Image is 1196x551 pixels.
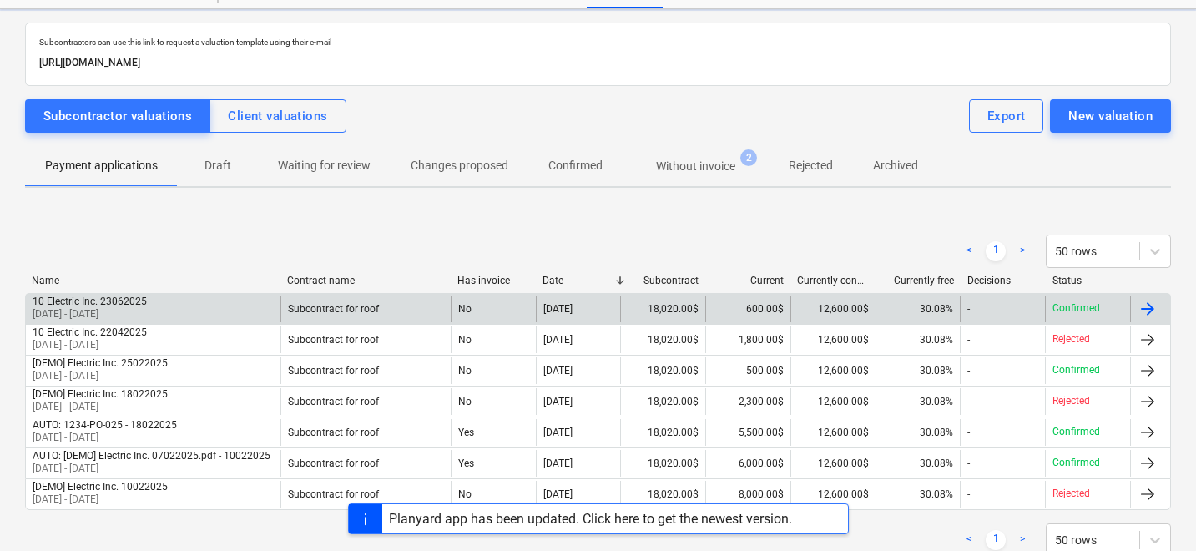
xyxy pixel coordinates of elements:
[451,450,536,477] div: Yes
[543,488,573,500] div: [DATE]
[1052,301,1100,316] p: Confirmed
[1068,105,1153,127] div: New valuation
[1012,241,1032,261] a: Next page
[45,157,158,174] p: Payment applications
[1052,275,1124,286] div: Status
[451,326,536,353] div: No
[33,462,270,476] p: [DATE] - [DATE]
[705,419,790,446] div: 5,500.00$
[451,388,536,415] div: No
[33,296,147,307] div: 10 Electric Inc. 23062025
[986,241,1006,261] a: Page 1 is your current page
[209,99,346,133] button: Client valuations
[33,419,177,431] div: AUTO: 1234-PO-025 - 18022025
[288,457,379,469] div: Subcontract for roof
[705,481,790,508] div: 8,000.00$
[1012,530,1032,550] a: Next page
[543,334,573,346] div: [DATE]
[1052,487,1090,501] p: Rejected
[1052,332,1090,346] p: Rejected
[740,149,757,166] span: 2
[705,357,790,384] div: 500.00$
[33,307,147,321] p: [DATE] - [DATE]
[920,303,953,315] span: 30.08%
[959,530,979,550] a: Previous page
[627,275,699,286] div: Subcontract
[620,326,705,353] div: 18,020.00$
[620,481,705,508] div: 18,020.00$
[1052,394,1090,408] p: Rejected
[705,326,790,353] div: 1,800.00$
[288,396,379,407] div: Subcontract for roof
[790,481,876,508] div: 12,600.00$
[548,157,603,174] p: Confirmed
[705,450,790,477] div: 6,000.00$
[620,357,705,384] div: 18,020.00$
[39,54,1157,72] p: [URL][DOMAIN_NAME]
[986,530,1006,550] a: Page 1 is your current page
[873,157,918,174] p: Archived
[920,457,953,469] span: 30.08%
[543,427,573,438] div: [DATE]
[967,365,970,377] div: -
[288,303,379,315] div: Subcontract for roof
[33,369,168,383] p: [DATE] - [DATE]
[1052,425,1100,439] p: Confirmed
[705,388,790,415] div: 2,300.00$
[288,488,379,500] div: Subcontract for roof
[33,431,177,445] p: [DATE] - [DATE]
[790,388,876,415] div: 12,600.00$
[656,158,735,175] p: Without invoice
[620,296,705,322] div: 18,020.00$
[451,481,536,508] div: No
[542,275,614,286] div: Date
[920,427,953,438] span: 30.08%
[33,357,168,369] div: [DEMO] Electric Inc. 25022025
[33,450,270,462] div: AUTO: [DEMO] Electric Inc. 07022025.pdf - 10022025
[620,419,705,446] div: 18,020.00$
[967,334,970,346] div: -
[288,334,379,346] div: Subcontract for roof
[967,488,970,500] div: -
[288,365,379,377] div: Subcontract for roof
[33,338,147,352] p: [DATE] - [DATE]
[39,37,1157,48] p: Subcontractors can use this link to request a valuation template using their e-mail
[712,275,784,286] div: Current
[620,450,705,477] div: 18,020.00$
[920,334,953,346] span: 30.08%
[287,275,444,286] div: Contract name
[620,388,705,415] div: 18,020.00$
[967,303,970,315] div: -
[33,400,168,414] p: [DATE] - [DATE]
[969,99,1044,133] button: Export
[457,275,529,286] div: Has invoice
[1050,99,1171,133] button: New valuation
[25,99,210,133] button: Subcontractor valuations
[543,396,573,407] div: [DATE]
[451,296,536,322] div: No
[790,296,876,322] div: 12,600.00$
[790,450,876,477] div: 12,600.00$
[411,157,508,174] p: Changes proposed
[790,357,876,384] div: 12,600.00$
[33,481,168,493] div: [DEMO] Electric Inc. 10022025
[1052,456,1100,470] p: Confirmed
[1113,471,1196,551] iframe: Chat Widget
[1052,363,1100,377] p: Confirmed
[705,296,790,322] div: 600.00$
[967,396,970,407] div: -
[967,427,970,438] div: -
[797,275,869,286] div: Currently confirmed total
[198,157,238,174] p: Draft
[920,365,953,377] span: 30.08%
[389,511,792,527] div: Planyard app has been updated. Click here to get the newest version.
[278,157,371,174] p: Waiting for review
[987,105,1026,127] div: Export
[790,326,876,353] div: 12,600.00$
[33,388,168,400] div: [DEMO] Electric Inc. 18022025
[882,275,954,286] div: Currently free
[789,157,833,174] p: Rejected
[228,105,327,127] div: Client valuations
[920,396,953,407] span: 30.08%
